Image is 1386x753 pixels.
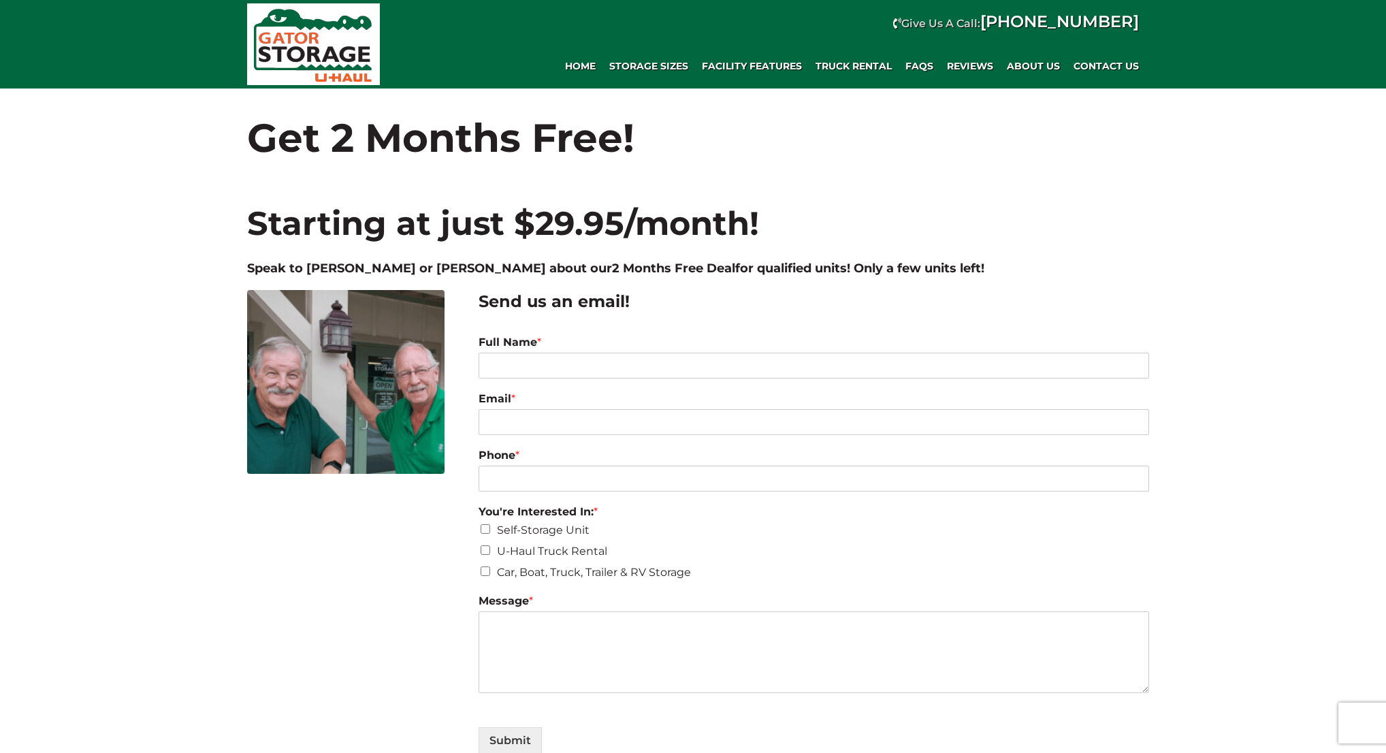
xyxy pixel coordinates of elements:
a: Contact Us [1067,52,1146,80]
span: FAQs [905,61,933,72]
span: REVIEWS [947,61,993,72]
label: Self-Storage Unit [497,524,590,536]
span: Storage Sizes [609,61,688,72]
a: REVIEWS [940,52,1000,80]
a: Home [558,52,602,80]
h2: Starting at just $29.95/month! [247,179,1139,246]
a: Truck Rental [809,52,899,80]
label: Message [479,594,1149,609]
img: Gator Storage Uhaul [247,3,380,85]
h1: Get 2 Months Free! [247,89,1139,165]
label: U-Haul Truck Rental [497,545,607,558]
label: Car, Boat, Truck, Trailer & RV Storage [497,566,691,579]
strong: Give Us A Call: [901,17,1139,30]
a: Facility Features [695,52,809,80]
img: Dave and Terry [247,290,445,475]
a: Storage Sizes [602,52,695,80]
span: Truck Rental [816,61,892,72]
span: 2 Months Free Deal [612,261,735,276]
a: FAQs [899,52,940,80]
div: Main navigation [387,52,1146,80]
label: You're Interested In: [479,505,1149,519]
label: Full Name [479,336,1149,350]
label: Phone [479,449,1149,463]
span: Home [565,61,596,72]
label: Email [479,392,1149,406]
h4: Speak to [PERSON_NAME] or [PERSON_NAME] about our for qualified units! Only a few units left! [247,260,1139,277]
span: Contact Us [1074,61,1139,72]
span: About Us [1007,61,1060,72]
h2: Send us an email! [479,290,1149,313]
a: [PHONE_NUMBER] [980,12,1139,31]
a: About Us [1000,52,1067,80]
span: Facility Features [702,61,802,72]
